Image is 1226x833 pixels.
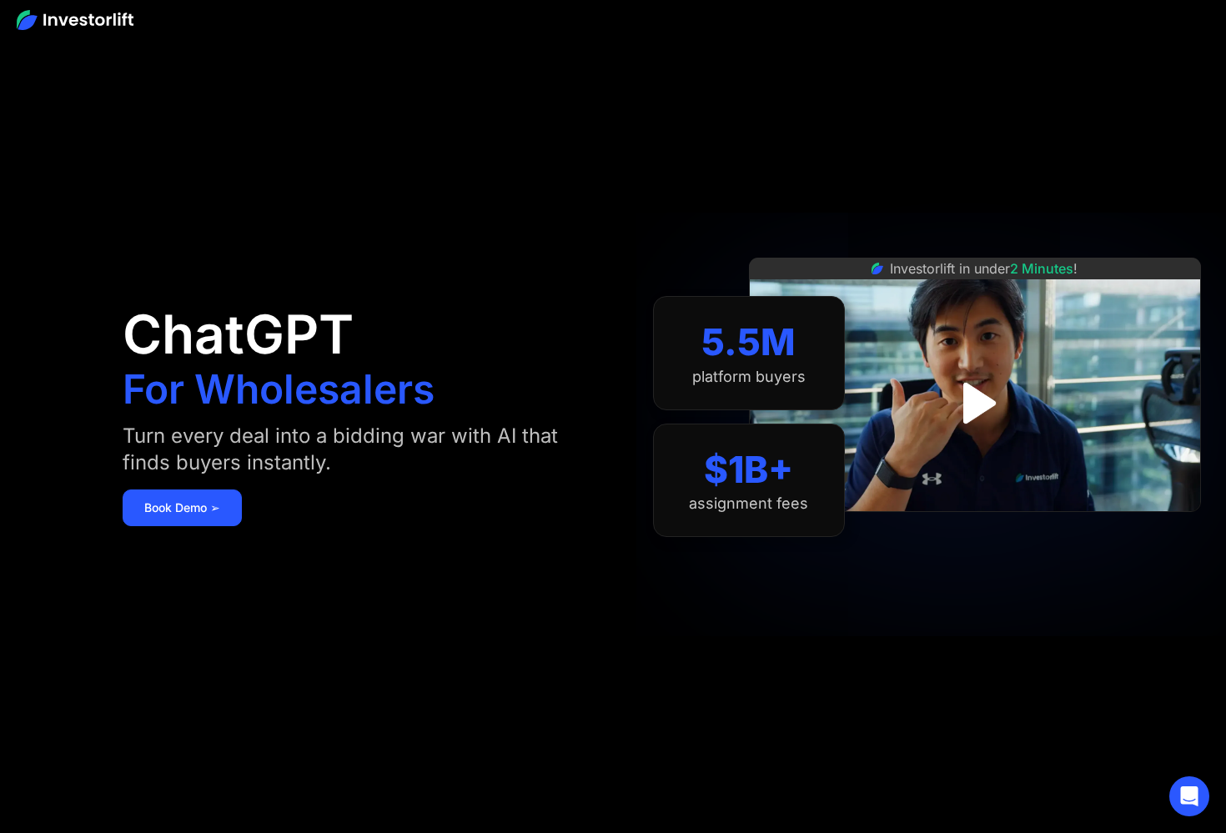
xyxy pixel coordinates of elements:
[689,494,808,513] div: assignment fees
[692,368,806,386] div: platform buyers
[890,258,1078,279] div: Investorlift in under !
[850,520,1100,540] iframe: Customer reviews powered by Trustpilot
[937,366,1012,440] a: open lightbox
[123,489,242,526] a: Book Demo ➢
[704,448,793,492] div: $1B+
[123,423,561,476] div: Turn every deal into a bidding war with AI that finds buyers instantly.
[1010,260,1073,277] span: 2 Minutes
[123,369,435,409] h1: For Wholesalers
[1169,776,1209,816] div: Open Intercom Messenger
[123,308,354,361] h1: ChatGPT
[701,320,796,364] div: 5.5M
